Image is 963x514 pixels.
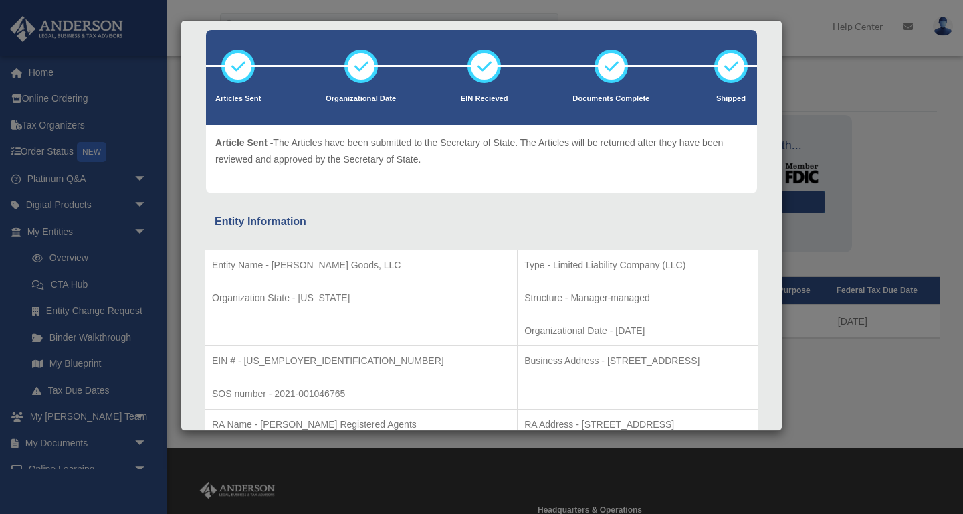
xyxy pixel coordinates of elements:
p: Entity Name - [PERSON_NAME] Goods, LLC [212,257,510,274]
p: Type - Limited Liability Company (LLC) [524,257,751,274]
p: RA Address - [STREET_ADDRESS] [524,416,751,433]
div: Entity Information [215,212,748,231]
p: Documents Complete [572,92,649,106]
p: Articles Sent [215,92,261,106]
p: Organizational Date - [DATE] [524,323,751,339]
p: EIN # - [US_EMPLOYER_IDENTIFICATION_NUMBER] [212,353,510,369]
p: SOS number - 2021-001046765 [212,385,510,402]
p: Organizational Date [326,92,396,106]
p: EIN Recieved [461,92,508,106]
p: Organization State - [US_STATE] [212,290,510,307]
p: Shipped [714,92,748,106]
p: RA Name - [PERSON_NAME] Registered Agents [212,416,510,433]
p: Business Address - [STREET_ADDRESS] [524,353,751,369]
span: Article Sent - [215,137,273,148]
p: The Articles have been submitted to the Secretary of State. The Articles will be returned after t... [215,135,748,167]
p: Structure - Manager-managed [524,290,751,307]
